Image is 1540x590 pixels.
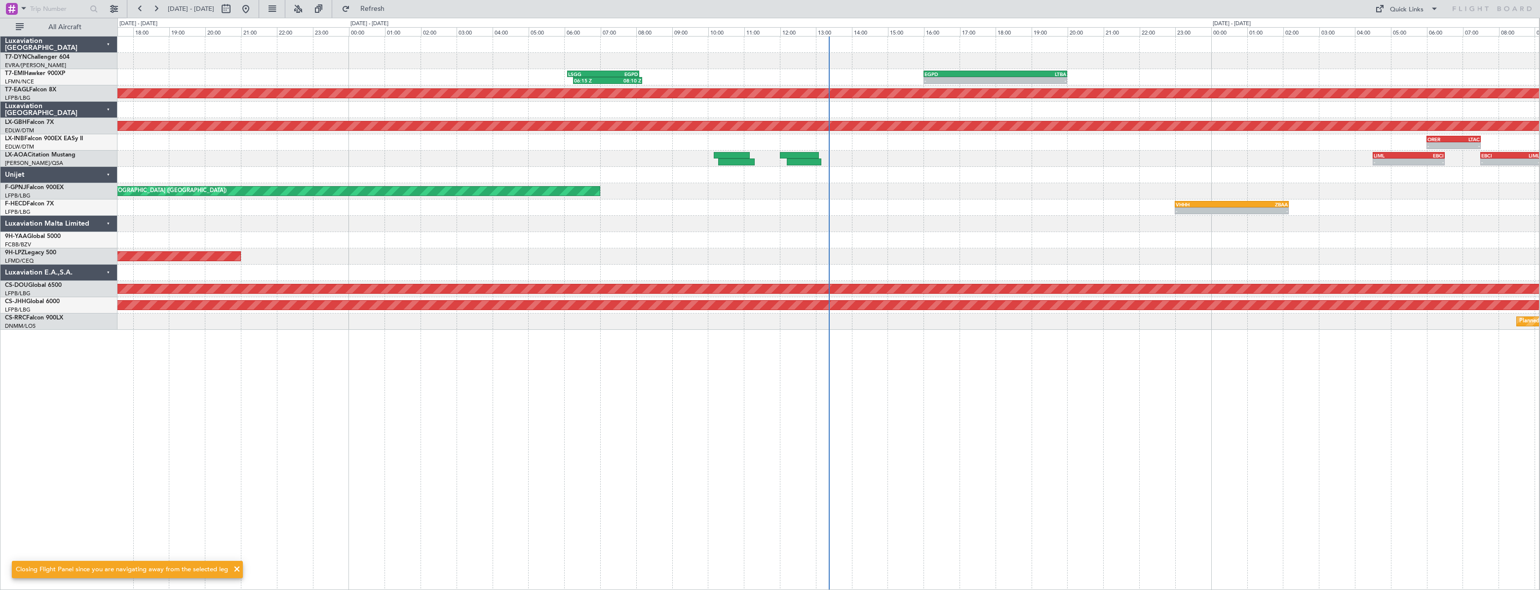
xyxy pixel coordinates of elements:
a: T7-EMIHawker 900XP [5,71,65,77]
div: 14:00 [852,27,888,36]
div: 02:00 [1283,27,1319,36]
div: 06:00 [565,27,601,36]
div: 18:00 [996,27,1032,36]
a: LFPB/LBG [5,208,31,216]
a: EVRA/[PERSON_NAME] [5,62,66,69]
div: 22:00 [1140,27,1176,36]
span: LX-GBH [5,119,27,125]
a: FCBB/BZV [5,241,31,248]
div: LTAC [1454,136,1480,142]
span: T7-DYN [5,54,27,60]
input: Trip Number [30,1,87,16]
a: LX-INBFalcon 900EX EASy II [5,136,83,142]
a: LFPB/LBG [5,290,31,297]
span: F-GPNJ [5,185,26,191]
div: ZBAA [1232,201,1288,207]
div: LSGG [568,71,603,77]
div: Closing Flight Panel since you are navigating away from the selected leg [16,565,228,575]
div: - [924,78,996,83]
a: LFPB/LBG [5,94,31,102]
div: LIML [1510,153,1540,158]
div: 06:15 Z [574,78,608,83]
div: 04:00 [1355,27,1391,36]
div: - [1510,159,1540,165]
a: F-GPNJFalcon 900EX [5,185,64,191]
div: EGPD [603,71,638,77]
div: [DATE] - [DATE] [119,20,157,28]
a: [PERSON_NAME]/QSA [5,159,63,167]
a: LFPB/LBG [5,192,31,199]
span: CS-JHH [5,299,26,305]
div: 09:00 [672,27,708,36]
div: - [1427,143,1454,149]
div: 19:00 [1032,27,1068,36]
div: 00:00 [349,27,385,36]
div: [DATE] - [DATE] [350,20,388,28]
a: EDLW/DTM [5,127,34,134]
div: 19:00 [169,27,205,36]
a: DNMM/LOS [5,322,36,330]
div: Quick Links [1390,5,1424,15]
div: [DATE] - [DATE] [1213,20,1251,28]
div: 10:00 [708,27,744,36]
div: 01:00 [385,27,421,36]
span: 9H-YAA [5,234,27,239]
div: 00:00 [1211,27,1247,36]
div: 07:00 [1463,27,1499,36]
span: All Aircraft [26,24,104,31]
span: Refresh [352,5,393,12]
a: LX-AOACitation Mustang [5,152,76,158]
div: 22:00 [277,27,313,36]
a: CS-DOUGlobal 6500 [5,282,62,288]
div: 23:00 [1175,27,1211,36]
a: EDLW/DTM [5,143,34,151]
div: - [1454,143,1480,149]
a: CS-RRCFalcon 900LX [5,315,63,321]
span: [DATE] - [DATE] [168,4,214,13]
div: 17:00 [960,27,996,36]
div: Unplanned Maint [GEOGRAPHIC_DATA] ([GEOGRAPHIC_DATA]) [64,184,227,198]
span: T7-EAGL [5,87,29,93]
div: 04:00 [493,27,529,36]
div: 01:00 [1247,27,1283,36]
a: CS-JHHGlobal 6000 [5,299,60,305]
div: 02:00 [421,27,457,36]
div: 20:00 [205,27,241,36]
button: Refresh [337,1,396,17]
button: All Aircraft [11,19,107,35]
div: - [1409,159,1444,165]
div: 03:00 [1319,27,1355,36]
div: 08:00 [636,27,672,36]
a: LFMN/NCE [5,78,34,85]
div: 08:00 [1499,27,1535,36]
div: EBCI [1409,153,1444,158]
div: 05:00 [1391,27,1427,36]
div: 08:10 Z [608,78,641,83]
span: CS-DOU [5,282,28,288]
a: T7-DYNChallenger 604 [5,54,70,60]
div: LTBA [996,71,1067,77]
div: 12:00 [780,27,816,36]
a: 9H-LPZLegacy 500 [5,250,56,256]
a: 9H-YAAGlobal 5000 [5,234,61,239]
div: 07:00 [601,27,637,36]
div: - [1374,159,1409,165]
span: T7-EMI [5,71,24,77]
span: F-HECD [5,201,27,207]
div: 13:00 [816,27,852,36]
div: - [1232,208,1288,214]
span: CS-RRC [5,315,26,321]
span: LX-AOA [5,152,28,158]
a: LX-GBHFalcon 7X [5,119,54,125]
div: LIML [1374,153,1409,158]
div: 23:00 [313,27,349,36]
div: - [1481,159,1510,165]
button: Quick Links [1370,1,1443,17]
div: VHHH [1176,201,1232,207]
div: 21:00 [241,27,277,36]
div: EBCI [1481,153,1510,158]
a: LFMD/CEQ [5,257,34,265]
span: 9H-LPZ [5,250,25,256]
a: T7-EAGLFalcon 8X [5,87,56,93]
div: - [1176,208,1232,214]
